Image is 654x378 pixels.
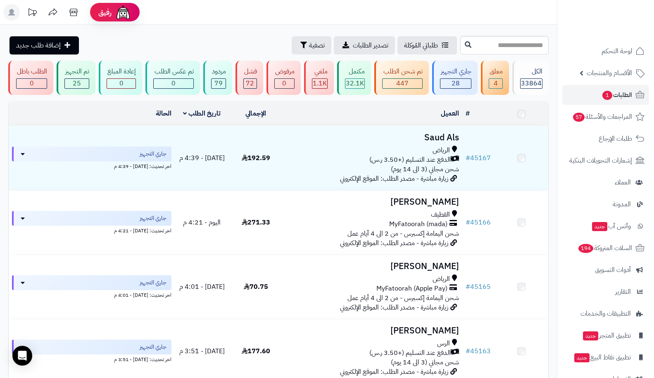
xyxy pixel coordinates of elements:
a: إضافة طلب جديد [10,36,79,54]
div: تم عكس الطلب [153,67,193,76]
a: تصدير الطلبات [334,36,395,54]
span: [DATE] - 3:51 م [179,346,225,356]
div: الكل [520,67,542,76]
img: logo-2.png [598,21,646,38]
span: أدوات التسويق [595,264,631,276]
span: شحن اليمامة إكسبرس - من 2 الى 4 أيام عمل [347,229,459,239]
a: تطبيق نقاط البيعجديد [562,347,649,367]
span: [DATE] - 4:39 م [179,153,225,163]
span: 25 [73,78,81,88]
a: #45163 [466,346,491,356]
a: تم التجهيز 25 [55,61,97,95]
span: 33864 [521,78,542,88]
a: الكل33864 [511,61,550,95]
div: اخر تحديث: [DATE] - 4:21 م [12,226,171,234]
span: تطبيق المتجر [582,330,631,341]
span: # [466,346,470,356]
span: 0 [119,78,124,88]
div: 0 [154,79,193,88]
span: 0 [30,78,34,88]
span: المراجعات والأسئلة [572,111,632,123]
span: # [466,153,470,163]
div: فشل [243,67,257,76]
span: جاري التجهيز [140,343,166,351]
a: مردود 79 [202,61,234,95]
span: 28 [452,78,460,88]
span: 194 [578,244,593,253]
span: 0 [282,78,286,88]
a: #45166 [466,217,491,227]
a: مكتمل 32.1K [335,61,373,95]
span: 72 [246,78,254,88]
span: زيارة مباشرة - مصدر الطلب: الموقع الإلكتروني [340,174,448,184]
div: مكتمل [345,67,365,76]
span: 177.60 [242,346,270,356]
span: إشعارات التحويلات البنكية [569,155,632,166]
a: الطلبات1 [562,85,649,105]
a: التقارير [562,282,649,302]
a: التطبيقات والخدمات [562,304,649,324]
a: طلبات الإرجاع [562,129,649,149]
h3: [PERSON_NAME] [286,326,459,335]
span: MyFatoorah (mada) [389,220,447,229]
span: 447 [396,78,409,88]
a: طلباتي المُوكلة [397,36,457,54]
a: # [466,109,470,118]
span: 1.1K [313,78,327,88]
div: 0 [275,79,294,88]
span: 0 [171,78,176,88]
span: طلباتي المُوكلة [404,40,438,50]
span: شحن مجاني (3 الى 14 يوم) [391,164,459,174]
span: تطبيق نقاط البيع [573,352,631,363]
a: وآتس آبجديد [562,216,649,236]
div: 28 [440,79,471,88]
a: جاري التجهيز 28 [430,61,479,95]
span: 4 [494,78,498,88]
span: لوحة التحكم [602,45,632,57]
a: الطلب باطل 0 [7,61,55,95]
span: الرس [437,339,450,348]
a: العميل [441,109,459,118]
span: القطيف [431,210,450,220]
span: الدفع عند التسليم (+3.50 ر.س) [369,155,451,165]
span: إضافة طلب جديد [16,40,61,50]
h3: Saud Als [286,133,459,142]
span: جاري التجهيز [140,150,166,158]
div: الطلب باطل [16,67,47,76]
h3: [PERSON_NAME] [286,197,459,207]
a: المراجعات والأسئلة57 [562,107,649,127]
span: وآتس آب [591,220,631,232]
div: معلق [489,67,503,76]
span: طلبات الإرجاع [599,133,632,144]
span: زيارة مباشرة - مصدر الطلب: الموقع الإلكتروني [340,238,448,248]
span: تصفية [309,40,325,50]
a: تطبيق المتجرجديد [562,326,649,345]
span: 271.33 [242,217,270,227]
a: تحديثات المنصة [22,4,43,23]
div: اخر تحديث: [DATE] - 4:01 م [12,290,171,299]
div: 72 [244,79,257,88]
a: #45167 [466,153,491,163]
div: تم شحن الطلب [382,67,422,76]
span: 1 [602,91,612,100]
a: تاريخ الطلب [183,109,221,118]
div: 79 [212,79,226,88]
span: 192.59 [242,153,270,163]
div: 0 [17,79,47,88]
span: جاري التجهيز [140,214,166,222]
div: 32094 [345,79,364,88]
span: # [466,282,470,292]
a: #45165 [466,282,491,292]
div: تم التجهيز [64,67,89,76]
span: العملاء [615,177,631,188]
span: زيارة مباشرة - مصدر الطلب: الموقع الإلكتروني [340,302,448,312]
div: 4 [489,79,502,88]
div: 447 [383,79,422,88]
span: جاري التجهيز [140,279,166,287]
span: شحن مجاني (3 الى 14 يوم) [391,357,459,367]
img: ai-face.png [115,4,131,21]
a: لوحة التحكم [562,41,649,61]
span: جديد [583,331,598,340]
span: المدونة [613,198,631,210]
span: التقارير [615,286,631,298]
